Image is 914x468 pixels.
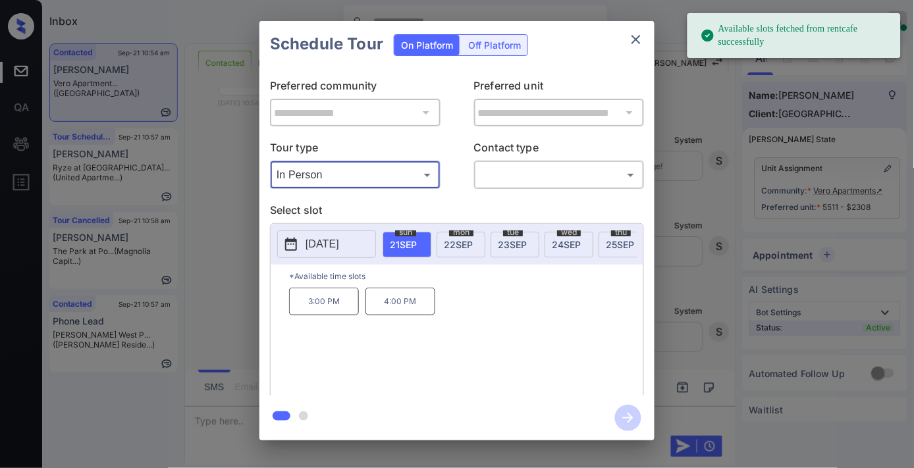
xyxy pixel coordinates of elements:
p: *Available time slots [289,265,643,288]
span: tue [503,228,523,236]
p: Select slot [270,202,644,223]
div: date-select [437,232,485,257]
button: close [623,26,649,53]
div: date-select [599,232,647,257]
p: 4:00 PM [365,288,435,315]
p: Tour type [270,140,441,161]
div: date-select [491,232,539,257]
span: 21 SEP [390,239,417,250]
div: In Person [273,164,437,186]
button: btn-next [607,401,649,435]
span: sun [395,228,416,236]
span: 25 SEP [606,239,634,250]
div: Off Platform [462,35,527,55]
div: On Platform [394,35,460,55]
p: 3:00 PM [289,288,359,315]
h2: Schedule Tour [259,21,394,67]
div: date-select [545,232,593,257]
p: Contact type [474,140,645,161]
button: [DATE] [277,230,376,258]
span: 23 SEP [498,239,527,250]
span: 24 SEP [552,239,581,250]
span: mon [449,228,473,236]
span: thu [611,228,631,236]
p: [DATE] [306,236,339,252]
div: Available slots fetched from rentcafe successfully [701,17,890,54]
span: wed [557,228,581,236]
span: 22 SEP [444,239,473,250]
div: date-select [383,232,431,257]
p: Preferred community [270,78,441,99]
p: Preferred unit [474,78,645,99]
